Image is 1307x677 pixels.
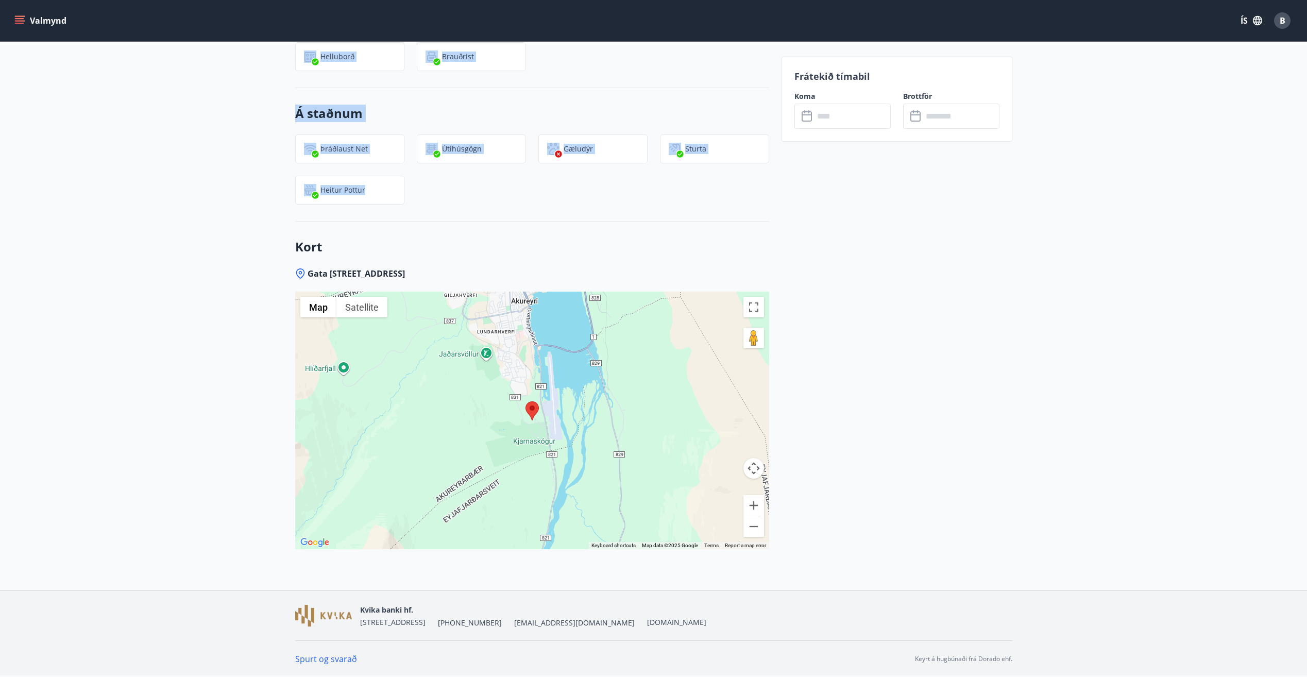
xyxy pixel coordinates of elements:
button: menu [12,11,71,30]
a: Terms [704,543,719,548]
img: fkJ5xMEnKf9CQ0V6c12WfzkDEsV4wRmoMqv4DnVF.svg [669,143,681,155]
span: Gata [STREET_ADDRESS] [308,268,405,279]
img: HJRyFFsYp6qjeUYhR4dAD8CaCEsnIFYZ05miwXoh.svg [304,143,316,155]
img: zl1QXYWpuXQflmynrNOhYvHk3MCGPnvF2zCJrr1J.svg [426,143,438,155]
img: GzFmWhuCkUxVWrb40sWeioDp5tjnKZ3EtzLhRfaL.png [295,605,352,627]
p: Sturta [685,144,706,154]
span: [PHONE_NUMBER] [438,618,502,628]
button: Show street map [300,297,336,317]
p: Gæludýr [564,144,593,154]
button: ÍS [1235,11,1268,30]
img: Google [298,536,332,549]
label: Koma [794,91,891,101]
span: [EMAIL_ADDRESS][DOMAIN_NAME] [514,618,635,628]
a: Report a map error [725,543,766,548]
p: Þráðlaust net [320,144,368,154]
img: h89QDIuHlAdpqTriuIvuEWkTH976fOgBEOOeu1mi.svg [304,184,316,196]
p: Frátekið tímabil [794,70,999,83]
button: Map camera controls [743,458,764,479]
img: eXskhI6PfzAYYayp6aE5zL2Gyf34kDYkAHzo7Blm.svg [426,50,438,63]
button: Show satellite imagery [336,297,387,317]
p: Útihúsgögn [442,144,482,154]
a: Spurt og svarað [295,653,357,665]
span: [STREET_ADDRESS] [360,617,426,627]
p: Brauðrist [442,52,474,62]
p: Keyrt á hugbúnaði frá Dorado ehf. [915,654,1012,664]
span: B [1280,15,1285,26]
button: Drag Pegman onto the map to open Street View [743,328,764,348]
h3: Á staðnum [295,105,769,122]
button: Zoom in [743,495,764,516]
a: Open this area in Google Maps (opens a new window) [298,536,332,549]
img: pxcaIm5dSOV3FS4whs1soiYWTwFQvksT25a9J10C.svg [547,143,559,155]
span: Kvika banki hf. [360,605,413,615]
p: Heitur pottur [320,185,365,195]
button: Keyboard shortcuts [591,542,636,549]
button: Zoom out [743,516,764,537]
button: Toggle fullscreen view [743,297,764,317]
label: Brottför [903,91,999,101]
img: 9R1hYb2mT2cBJz2TGv4EKaumi4SmHMVDNXcQ7C8P.svg [304,50,316,63]
a: [DOMAIN_NAME] [647,617,706,627]
p: Helluborð [320,52,354,62]
span: Map data ©2025 Google [642,543,698,548]
h3: Kort [295,238,769,256]
button: B [1270,8,1295,33]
